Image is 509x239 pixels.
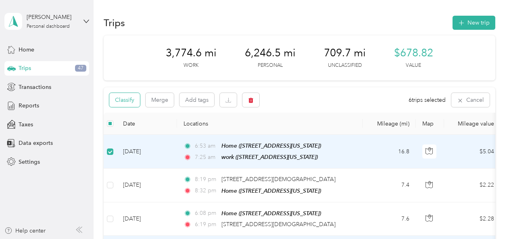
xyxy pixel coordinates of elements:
span: 8:19 pm [195,175,218,184]
span: Taxes [19,120,33,129]
button: Cancel [451,93,490,107]
span: 6:53 am [195,142,218,150]
span: 6:19 pm [195,220,218,229]
span: 6:08 pm [195,209,218,218]
td: 16.8 [363,135,416,169]
th: Locations [177,113,363,135]
button: New trip [453,16,495,30]
p: Work [184,62,198,69]
th: Date [117,113,177,135]
span: Data exports [19,139,53,147]
span: 6,246.5 mi [245,47,296,60]
p: Unclassified [328,62,362,69]
td: 7.4 [363,169,416,202]
span: [STREET_ADDRESS][DEMOGRAPHIC_DATA] [221,221,336,228]
span: [STREET_ADDRESS][DEMOGRAPHIC_DATA] [221,176,336,183]
iframe: Everlance-gr Chat Button Frame [464,194,509,239]
h1: Trips [104,19,125,27]
th: Map [416,113,444,135]
button: Merge [146,93,174,107]
td: $2.22 [444,169,501,202]
span: Home ([STREET_ADDRESS][US_STATE]) [221,142,321,149]
div: [PERSON_NAME] [27,13,77,21]
span: 709.7 mi [324,47,366,60]
td: $5.04 [444,135,501,169]
th: Mileage value [444,113,501,135]
span: Settings [19,158,40,166]
p: Personal [258,62,283,69]
span: 8:32 pm [195,186,218,195]
span: work ([STREET_ADDRESS][US_STATE]) [221,154,318,160]
span: Home [19,45,34,54]
span: $678.82 [394,47,433,60]
span: Home ([STREET_ADDRESS][US_STATE]) [221,187,321,194]
span: Transactions [19,83,51,91]
td: $2.28 [444,202,501,236]
button: Add tags [179,93,214,107]
span: Trips [19,64,31,72]
button: Help center [4,227,46,235]
div: Personal dashboard [27,24,70,29]
span: 6 trips selected [409,96,446,104]
span: Home ([STREET_ADDRESS][US_STATE]) [221,210,321,216]
td: [DATE] [117,135,177,169]
span: Reports [19,101,39,110]
td: [DATE] [117,202,177,236]
span: 47 [75,65,86,72]
th: Mileage (mi) [363,113,416,135]
td: 7.6 [363,202,416,236]
span: 7:25 am [195,153,218,162]
p: Value [406,62,421,69]
span: 3,774.6 mi [166,47,217,60]
td: [DATE] [117,169,177,202]
button: Classify [109,93,140,107]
